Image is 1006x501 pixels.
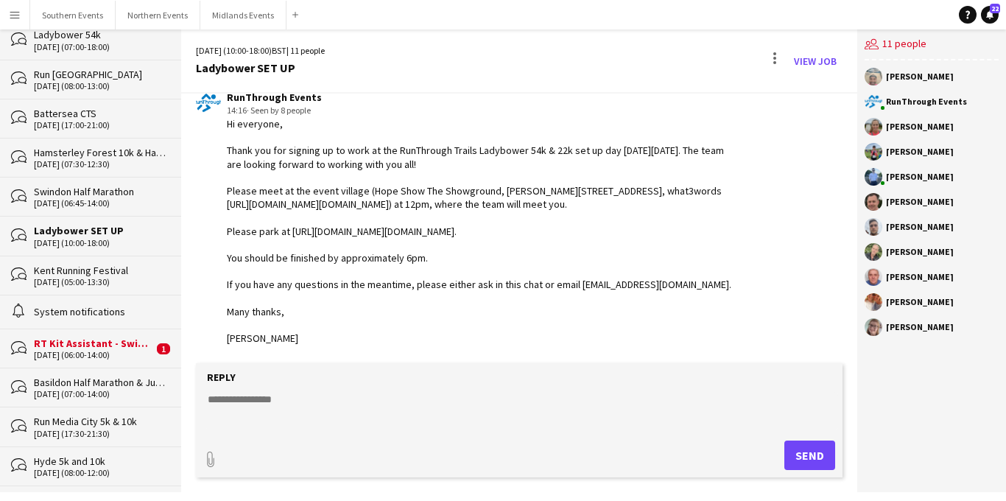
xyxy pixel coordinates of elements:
[865,29,999,60] div: 11 people
[34,389,166,399] div: [DATE] (07:00-14:00)
[200,1,286,29] button: Midlands Events
[990,4,1000,13] span: 22
[34,264,166,277] div: Kent Running Festival
[34,337,153,350] div: RT Kit Assistant - Swindon Half Marathon
[34,455,166,468] div: Hyde 5k and 10k
[227,117,737,345] div: Hi everyone, Thank you for signing up to work at the RunThrough Trails Ladybower 54k & 22k set up...
[886,248,954,256] div: [PERSON_NAME]
[116,1,200,29] button: Northern Events
[34,350,153,360] div: [DATE] (06:00-14:00)
[196,61,325,74] div: Ladybower SET UP
[34,198,166,209] div: [DATE] (06:45-14:00)
[886,97,967,106] div: RunThrough Events
[981,6,999,24] a: 22
[34,68,166,81] div: Run [GEOGRAPHIC_DATA]
[886,273,954,281] div: [PERSON_NAME]
[886,122,954,131] div: [PERSON_NAME]
[34,468,166,478] div: [DATE] (08:00-12:00)
[788,49,843,73] a: View Job
[34,146,166,159] div: Hamsterley Forest 10k & Half Marathon
[34,277,166,287] div: [DATE] (05:00-13:30)
[886,147,954,156] div: [PERSON_NAME]
[157,343,170,354] span: 1
[34,42,166,52] div: [DATE] (07:00-18:00)
[34,185,166,198] div: Swindon Half Marathon
[34,120,166,130] div: [DATE] (17:00-21:00)
[886,323,954,332] div: [PERSON_NAME]
[34,224,166,237] div: Ladybower SET UP
[227,91,737,104] div: RunThrough Events
[34,28,166,41] div: Ladybower 54k
[34,415,166,428] div: Run Media City 5k & 10k
[886,72,954,81] div: [PERSON_NAME]
[247,105,311,116] span: · Seen by 8 people
[207,371,236,384] label: Reply
[886,298,954,306] div: [PERSON_NAME]
[227,104,737,117] div: 14:16
[886,197,954,206] div: [PERSON_NAME]
[886,172,954,181] div: [PERSON_NAME]
[30,1,116,29] button: Southern Events
[34,107,166,120] div: Battersea CTS
[272,45,286,56] span: BST
[886,223,954,231] div: [PERSON_NAME]
[196,44,325,57] div: [DATE] (10:00-18:00) | 11 people
[34,159,166,169] div: [DATE] (07:30-12:30)
[34,238,166,248] div: [DATE] (10:00-18:00)
[34,81,166,91] div: [DATE] (08:00-13:00)
[34,376,166,389] div: Basildon Half Marathon & Juniors
[34,305,166,318] div: System notifications
[34,429,166,439] div: [DATE] (17:30-21:30)
[784,441,835,470] button: Send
